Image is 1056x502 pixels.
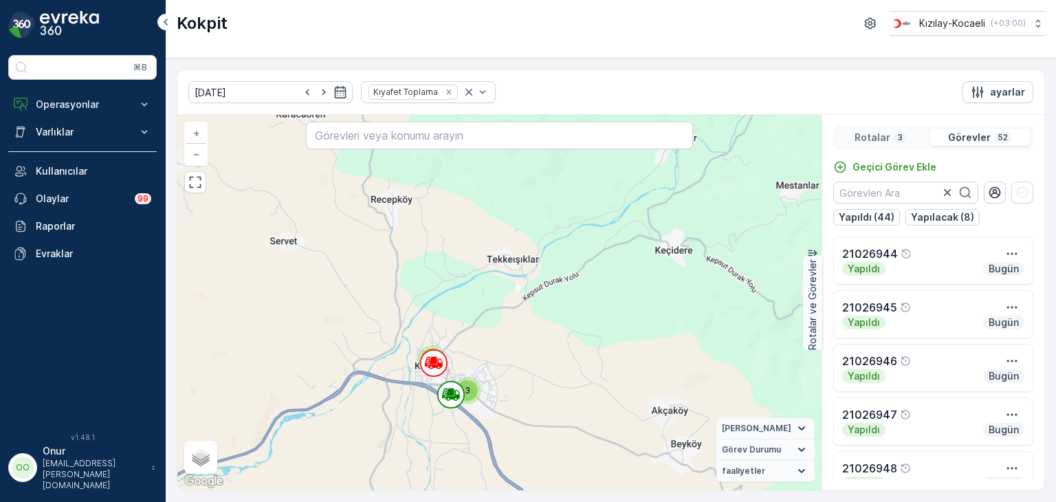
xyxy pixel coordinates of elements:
div: Yardım Araç İkonu [900,463,911,474]
p: Bugün [987,369,1020,383]
p: ayarlar [990,85,1025,99]
span: Görev Durumu [722,444,781,455]
div: Yardım Araç İkonu [900,302,911,313]
p: Yapıldı (44) [839,210,894,224]
p: Görevler [948,131,991,144]
span: + [193,127,199,139]
p: Kullanıcılar [36,164,151,178]
input: Görevleri veya konumu arayın [306,122,692,149]
button: Yapıldı (44) [833,209,900,226]
summary: [PERSON_NAME] [716,418,815,439]
p: 21026945 [842,299,897,316]
div: Yardım Araç İkonu [900,409,911,420]
p: 99 [137,193,148,204]
a: Yakınlaştır [186,123,206,144]
button: Yapılacak (8) [905,209,980,226]
a: Uzaklaştır [186,144,206,164]
p: Yapılacak (8) [911,210,974,224]
img: logo_dark-DEwI_e13.png [40,11,99,39]
p: Olaylar [36,192,126,206]
p: Yapıldı [846,316,881,329]
button: ayarlar [962,81,1033,103]
span: faaliyetler [722,466,765,477]
img: k%C4%B1z%C4%B1lay_0jL9uU1.png [890,16,914,31]
p: 21026947 [842,406,897,423]
p: Geçici Görev Ekle [852,160,936,174]
p: Yapıldı [846,262,881,276]
p: Onur [43,444,144,458]
div: Remove Kıyafet Toplama [441,87,456,98]
p: Yapıldı [846,369,881,383]
p: Bugün [987,262,1020,276]
p: 21026944 [842,245,898,262]
p: Bugün [987,316,1020,329]
p: Bugün [987,477,1020,490]
input: Görevleri Ara [833,182,978,204]
p: Raporlar [36,219,151,233]
div: Yardım Araç İkonu [900,356,911,367]
p: Yapıldı [846,423,881,437]
a: Raporlar [8,212,157,240]
span: [PERSON_NAME] [722,423,791,434]
div: Yardım Araç İkonu [901,248,912,259]
summary: faaliyetler [716,461,815,482]
p: ( +03:00 ) [991,18,1026,29]
p: [EMAIL_ADDRESS][PERSON_NAME][DOMAIN_NAME] [43,458,144,491]
p: Yapıldı [846,477,881,490]
p: 21026948 [842,460,897,477]
p: Operasyonlar [36,98,129,111]
p: Rotalar [855,131,890,144]
div: Kıyafet Toplama [369,85,440,98]
a: Olaylar99 [8,185,157,212]
p: Bugün [987,423,1020,437]
p: 52 [996,132,1009,143]
p: Kızılay-Kocaeli [919,17,985,30]
summary: Görev Durumu [716,439,815,461]
p: Kokpit [177,12,228,34]
div: 4 [418,345,445,373]
input: dd/mm/yyyy [188,81,353,103]
a: Layers [186,442,216,472]
button: Kızılay-Kocaeli(+03:00) [890,11,1045,36]
a: Bu bölgeyi Google Haritalar'da açın (yeni pencerede açılır) [181,472,226,490]
p: ⌘B [133,62,147,73]
button: OOOnur[EMAIL_ADDRESS][PERSON_NAME][DOMAIN_NAME] [8,444,157,491]
a: Kullanıcılar [8,157,157,185]
span: − [193,148,200,160]
a: Geçici Görev Ekle [833,160,936,174]
div: OO [12,457,34,479]
button: Varlıklar [8,118,157,146]
img: logo [8,11,36,39]
a: Evraklar [8,240,157,268]
img: Google [181,472,226,490]
p: Evraklar [36,247,151,261]
button: Operasyonlar [8,91,157,118]
div: 3 [454,377,481,404]
p: Rotalar ve Görevler [806,259,819,350]
span: 3 [465,385,470,395]
p: 21026946 [842,353,897,369]
p: Varlıklar [36,125,129,139]
p: 3 [896,132,904,143]
span: v 1.48.1 [8,433,157,441]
